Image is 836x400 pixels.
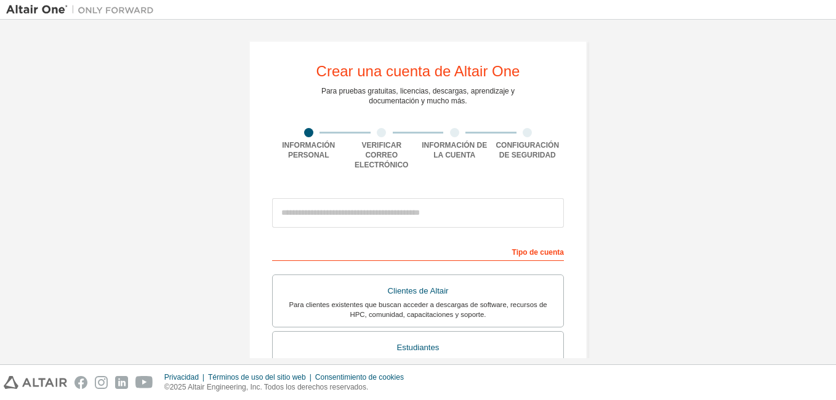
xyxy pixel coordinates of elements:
[95,376,108,389] img: instagram.svg
[164,382,411,393] p: ©
[6,4,160,16] img: Altair One
[135,376,153,389] img: youtube.svg
[4,376,67,389] img: altair_logo.svg
[418,140,491,160] div: Información de la cuenta
[272,241,564,261] div: Tipo de cuenta
[280,282,556,300] div: Clientes de Altair
[74,376,87,389] img: facebook.svg
[316,64,520,79] div: Crear una cuenta de Altair One
[280,300,556,319] div: Para clientes existentes que buscan acceder a descargas de software, recursos de HPC, comunidad, ...
[208,372,315,382] div: Términos de uso del sitio web
[272,140,345,160] div: Información personal
[280,339,556,356] div: Estudiantes
[115,376,128,389] img: linkedin.svg
[321,86,515,106] div: Para pruebas gratuitas, licencias, descargas, aprendizaje y documentación y mucho más.
[315,372,411,382] div: Consentimiento de cookies
[491,140,565,160] div: Configuración de seguridad
[345,140,419,170] div: Verificar correo electrónico
[170,383,369,391] font: 2025 Altair Engineering, Inc. Todos los derechos reservados.
[280,356,556,376] div: Para estudiantes actualmente matriculados que buscan acceder al paquete gratuito Altair Student E...
[164,372,208,382] div: Privacidad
